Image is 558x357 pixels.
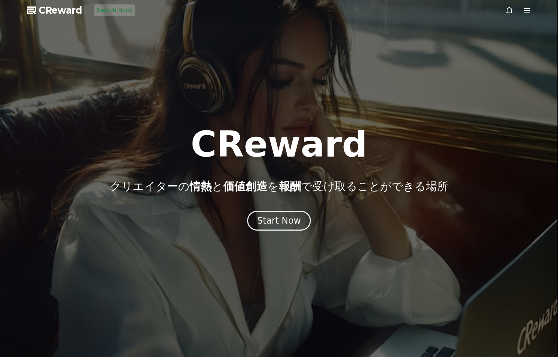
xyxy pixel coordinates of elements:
[223,180,267,193] span: 価値創造
[257,215,301,227] div: Start Now
[94,4,136,16] button: Switch Back
[190,180,212,193] span: 情熱
[247,211,311,231] button: Start Now
[39,4,82,16] span: CReward
[27,4,82,16] a: CReward
[279,180,301,193] span: 報酬
[191,127,367,162] h1: CReward
[247,218,311,225] a: Start Now
[110,180,448,193] p: クリエイターの と を で受け取ることができる場所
